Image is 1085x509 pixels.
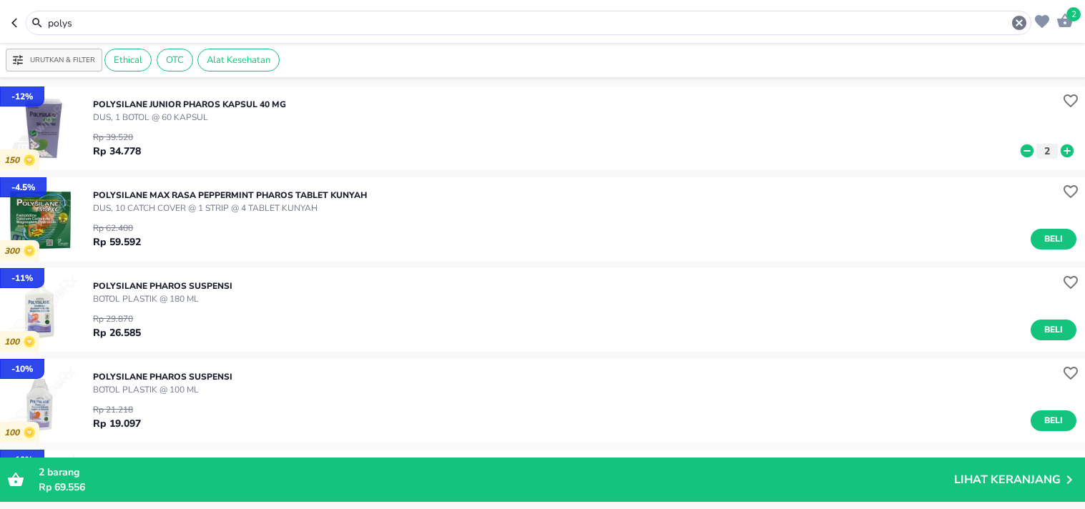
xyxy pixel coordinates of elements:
[157,54,192,66] span: OTC
[11,272,33,285] p: - 11 %
[93,202,367,214] p: DUS, 10 CATCH COVER @ 1 STRIP @ 4 TABLET KUNYAH
[1041,232,1066,247] span: Beli
[93,370,232,383] p: POLYSILANE Pharos SUSPENSI
[93,189,367,202] p: POLYSILANE MAX RASA PEPPERMINT Pharos TABLET KUNYAH
[93,222,141,234] p: Rp 62.400
[157,49,193,71] div: OTC
[4,428,24,438] p: 100
[93,383,232,396] p: BOTOL PLASTIK @ 100 ML
[4,337,24,347] p: 100
[1041,413,1066,428] span: Beli
[93,403,141,416] p: Rp 21.218
[93,312,141,325] p: Rp 29.870
[197,49,280,71] div: Alat Kesehatan
[93,234,141,249] p: Rp 59.592
[93,98,286,111] p: POLYSILANE JUNIOR Pharos KAPSUL 40 MG
[1031,410,1076,431] button: Beli
[93,111,286,124] p: DUS, 1 BOTOL @ 60 KAPSUL
[1031,320,1076,340] button: Beli
[104,49,152,71] div: Ethical
[198,54,279,66] span: Alat Kesehatan
[93,325,141,340] p: Rp 26.585
[39,465,44,479] span: 2
[93,144,141,159] p: Rp 34.778
[93,280,232,292] p: POLYSILANE Pharos SUSPENSI
[11,362,33,375] p: - 10 %
[1036,144,1058,159] button: 2
[1041,144,1054,159] p: 2
[11,453,33,466] p: - 10 %
[1031,229,1076,249] button: Beli
[1053,9,1074,31] button: 2
[6,49,102,71] button: Urutkan & Filter
[39,480,85,494] span: Rp 69.556
[39,465,954,480] p: barang
[105,54,151,66] span: Ethical
[11,90,33,103] p: - 12 %
[4,246,24,257] p: 300
[11,181,35,194] p: - 4.5 %
[46,16,1011,31] input: Cari 4000+ produk di sini
[93,292,232,305] p: BOTOL PLASTIK @ 180 ML
[1041,322,1066,337] span: Beli
[4,155,24,166] p: 150
[93,131,141,144] p: Rp 39.520
[1066,7,1081,21] span: 2
[30,55,95,66] p: Urutkan & Filter
[93,416,141,431] p: Rp 19.097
